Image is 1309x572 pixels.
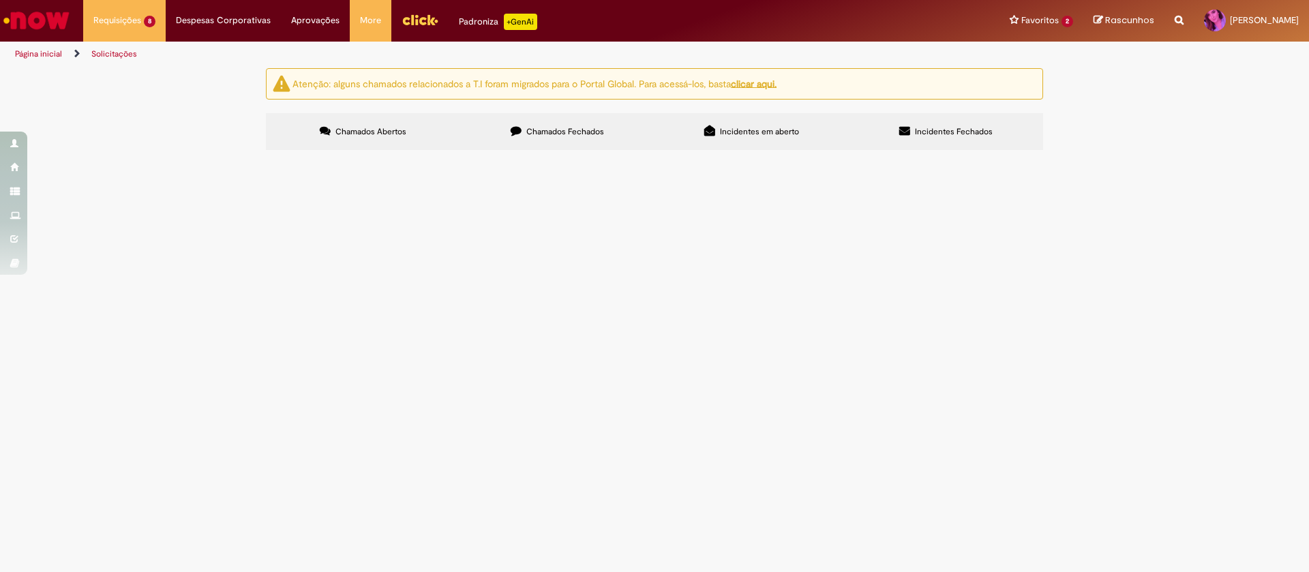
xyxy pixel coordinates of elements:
p: +GenAi [504,14,537,30]
span: Chamados Fechados [526,126,604,137]
span: Chamados Abertos [335,126,406,137]
span: More [360,14,381,27]
span: Favoritos [1021,14,1059,27]
span: Incidentes Fechados [915,126,993,137]
span: [PERSON_NAME] [1230,14,1299,26]
span: 2 [1062,16,1073,27]
a: clicar aqui. [731,77,777,89]
ng-bind-html: Atenção: alguns chamados relacionados a T.I foram migrados para o Portal Global. Para acessá-los,... [292,77,777,89]
a: Página inicial [15,48,62,59]
span: Requisições [93,14,141,27]
img: click_logo_yellow_360x200.png [402,10,438,30]
a: Solicitações [91,48,137,59]
div: Padroniza [459,14,537,30]
span: Despesas Corporativas [176,14,271,27]
span: Incidentes em aberto [720,126,799,137]
span: Rascunhos [1105,14,1154,27]
span: Aprovações [291,14,340,27]
span: 8 [144,16,155,27]
img: ServiceNow [1,7,72,34]
a: Rascunhos [1094,14,1154,27]
ul: Trilhas de página [10,42,862,67]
